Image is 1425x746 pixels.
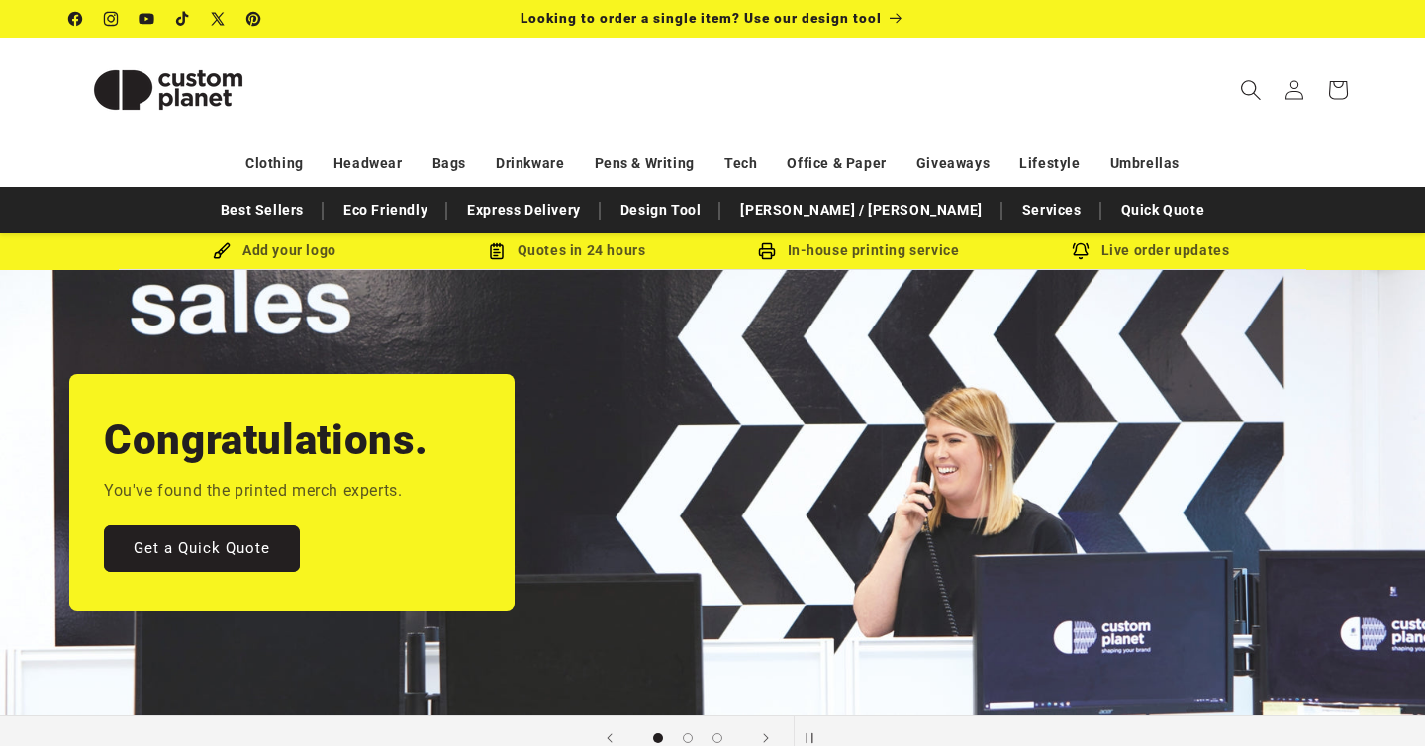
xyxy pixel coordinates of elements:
[595,146,695,181] a: Pens & Writing
[104,414,428,467] h2: Congratulations.
[1012,193,1092,228] a: Services
[496,146,564,181] a: Drinkware
[724,146,757,181] a: Tech
[1072,242,1090,260] img: Order updates
[1004,238,1296,263] div: Live order updates
[758,242,776,260] img: In-house printing
[1229,68,1273,112] summary: Search
[730,193,992,228] a: [PERSON_NAME] / [PERSON_NAME]
[457,193,591,228] a: Express Delivery
[916,146,990,181] a: Giveaways
[333,193,437,228] a: Eco Friendly
[62,38,275,141] a: Custom Planet
[104,477,402,506] p: You've found the printed merch experts.
[521,10,882,26] span: Looking to order a single item? Use our design tool
[1086,532,1425,746] iframe: Chat Widget
[611,193,712,228] a: Design Tool
[69,46,267,135] img: Custom Planet
[213,242,231,260] img: Brush Icon
[129,238,421,263] div: Add your logo
[787,146,886,181] a: Office & Paper
[1111,193,1215,228] a: Quick Quote
[421,238,712,263] div: Quotes in 24 hours
[104,524,300,571] a: Get a Quick Quote
[712,238,1004,263] div: In-house printing service
[245,146,304,181] a: Clothing
[432,146,466,181] a: Bags
[1019,146,1080,181] a: Lifestyle
[1110,146,1180,181] a: Umbrellas
[333,146,403,181] a: Headwear
[211,193,314,228] a: Best Sellers
[488,242,506,260] img: Order Updates Icon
